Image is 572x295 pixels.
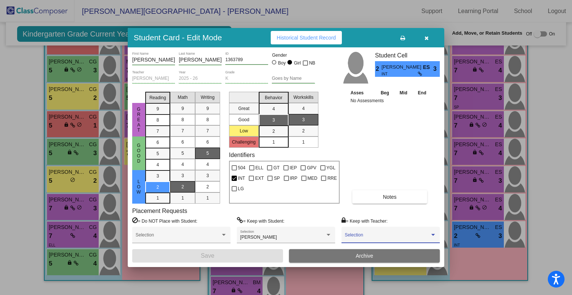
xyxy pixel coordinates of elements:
th: Asses [349,89,375,97]
h3: Student Card - Edit Mode [134,33,222,42]
span: 8 [156,117,159,123]
span: [PERSON_NAME] [240,235,277,240]
span: ELL [255,163,263,172]
span: 3 [302,116,305,123]
label: = Keep with Teacher: [341,217,388,225]
div: Girl [293,60,301,66]
span: GPV [307,163,316,172]
span: 5 [181,150,184,157]
mat-label: Gender [272,52,315,59]
span: 5 [156,150,159,157]
span: 3 [181,172,184,179]
span: 3 [206,172,209,179]
span: Archive [356,253,373,259]
span: Low [136,179,142,195]
span: Historical Student Record [277,35,336,41]
span: 9 [181,105,184,112]
h3: Student Cell [375,52,440,59]
th: End [413,89,432,97]
span: RRE [327,174,337,183]
span: LG [238,184,244,193]
span: 4 [302,105,305,112]
button: Archive [289,249,440,263]
span: 8 [206,116,209,123]
span: Good [136,143,142,164]
span: IEP [290,163,297,172]
span: GT [273,163,280,172]
span: 4 [206,161,209,168]
span: 1 [181,195,184,201]
span: 4 [181,161,184,168]
span: 6 [156,139,159,146]
span: [PERSON_NAME] [381,63,423,71]
th: Mid [394,89,412,97]
input: grade [225,76,268,81]
span: NB [309,59,315,68]
span: Behavior [265,94,282,101]
span: Writing [201,94,214,101]
span: Notes [383,194,397,200]
span: 9 [206,105,209,112]
span: 7 [206,128,209,134]
button: Historical Student Record [271,31,342,44]
span: MED [308,174,318,183]
label: = Do NOT Place with Student: [132,217,197,225]
span: SP [274,174,280,183]
label: Placement Requests [132,207,187,214]
span: 3 [272,117,275,123]
span: 4 [272,106,275,112]
span: 2 [375,65,381,73]
span: 4 [156,161,159,168]
span: ES [423,63,433,71]
input: goes by name [272,76,315,81]
td: No Assessments [349,97,432,104]
input: year [179,76,222,81]
span: 6 [181,139,184,145]
span: 9 [156,106,159,112]
th: Beg [375,89,395,97]
input: Enter ID [225,57,268,63]
span: YGL [327,163,336,172]
span: Reading [149,94,166,101]
span: INT [238,174,245,183]
span: 3 [433,65,440,73]
span: 504 [238,163,245,172]
span: 2 [272,128,275,135]
span: 7 [156,128,159,135]
span: 1 [206,195,209,201]
button: Notes [352,190,427,204]
span: Save [201,252,214,259]
span: EXT [255,174,264,183]
label: Identifiers [229,151,255,159]
span: 7 [181,128,184,134]
label: = Keep with Student: [237,217,285,225]
span: Math [178,94,188,101]
span: IRP [290,174,298,183]
span: 1 [156,195,159,201]
input: teacher [132,76,175,81]
span: 6 [206,139,209,145]
span: 2 [181,183,184,190]
span: Workskills [293,94,314,101]
span: 1 [272,139,275,145]
span: 3 [156,173,159,179]
span: 2 [206,183,209,190]
span: 8 [181,116,184,123]
button: Save [132,249,283,263]
span: INT [381,71,417,77]
span: 5 [206,150,209,157]
span: 1 [302,139,305,145]
span: 2 [156,184,159,191]
span: Great [136,107,142,133]
span: 2 [302,128,305,134]
div: Boy [278,60,286,66]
